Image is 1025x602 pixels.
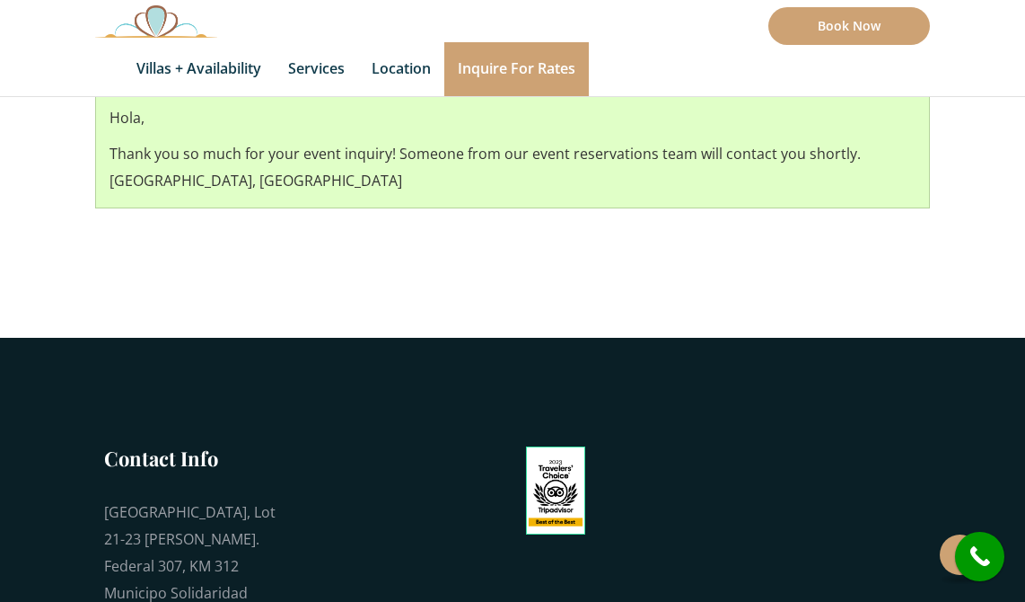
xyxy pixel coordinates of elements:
a: Book Now [768,7,930,45]
img: Tripadvisor [526,447,585,535]
p: Hola, [110,104,915,131]
a: Inquire for Rates [444,42,589,96]
h3: Contact Info [104,445,284,472]
i: call [959,536,1000,577]
a: Villas + Availability [123,42,275,96]
a: call [955,532,1004,581]
a: Services [275,42,358,96]
p: Thank you so much for your event inquiry! Someone from our event reservations team will contact y... [110,140,915,194]
a: Location [358,42,444,96]
img: Awesome Logo [95,4,217,38]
